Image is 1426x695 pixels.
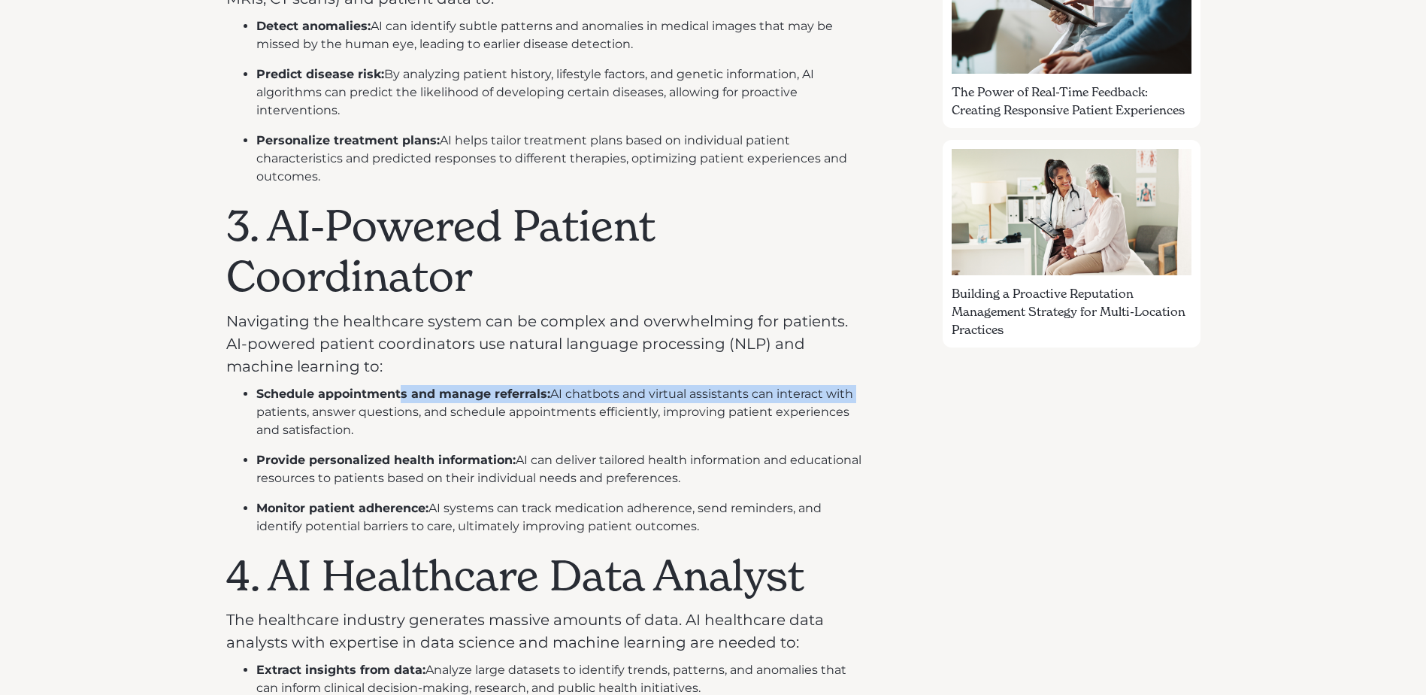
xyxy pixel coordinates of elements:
a: Building a Proactive Reputation Management Strategy for Multi-Location Practices [943,140,1200,348]
strong: Extract insights from data: [256,663,425,677]
p: The healthcare industry generates massive amounts of data. AI healthcare data analysts with exper... [226,609,870,654]
li: AI can identify subtle patterns and anomalies in medical images that may be missed by the human e... [256,17,870,53]
li: AI systems can track medication adherence, send reminders, and identify potential barriers to car... [256,499,870,536]
strong: Provide personalized health information: [256,453,516,467]
div: Building a Proactive Reputation Management Strategy for Multi-Location Practices [952,284,1191,338]
strong: Monitor patient adherence: [256,501,428,515]
li: By analyzing patient history, lifestyle factors, and genetic information, AI algorithms can predi... [256,65,870,120]
strong: Detect anomalies: [256,19,371,33]
li: AI can deliver tailored health information and educational resources to patients based on their i... [256,451,870,487]
strong: Schedule appointments and manage referrals: [256,387,550,401]
p: Navigating the healthcare system can be complex and overwhelming for patients. AI-powered patient... [226,310,870,378]
h1: 4. AI Healthcare Data Analyst [226,551,870,601]
strong: Predict disease risk: [256,67,384,81]
strong: Personalize treatment plans: [256,133,440,147]
li: AI helps tailor treatment plans based on individual patient characteristics and predicted respons... [256,132,870,186]
li: AI chatbots and virtual assistants can interact with patients, answer questions, and schedule app... [256,385,870,439]
div: The Power of Real-Time Feedback: Creating Responsive Patient Experiences [952,83,1191,119]
h1: 3. AI-Powered Patient Coordinator [226,201,870,302]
